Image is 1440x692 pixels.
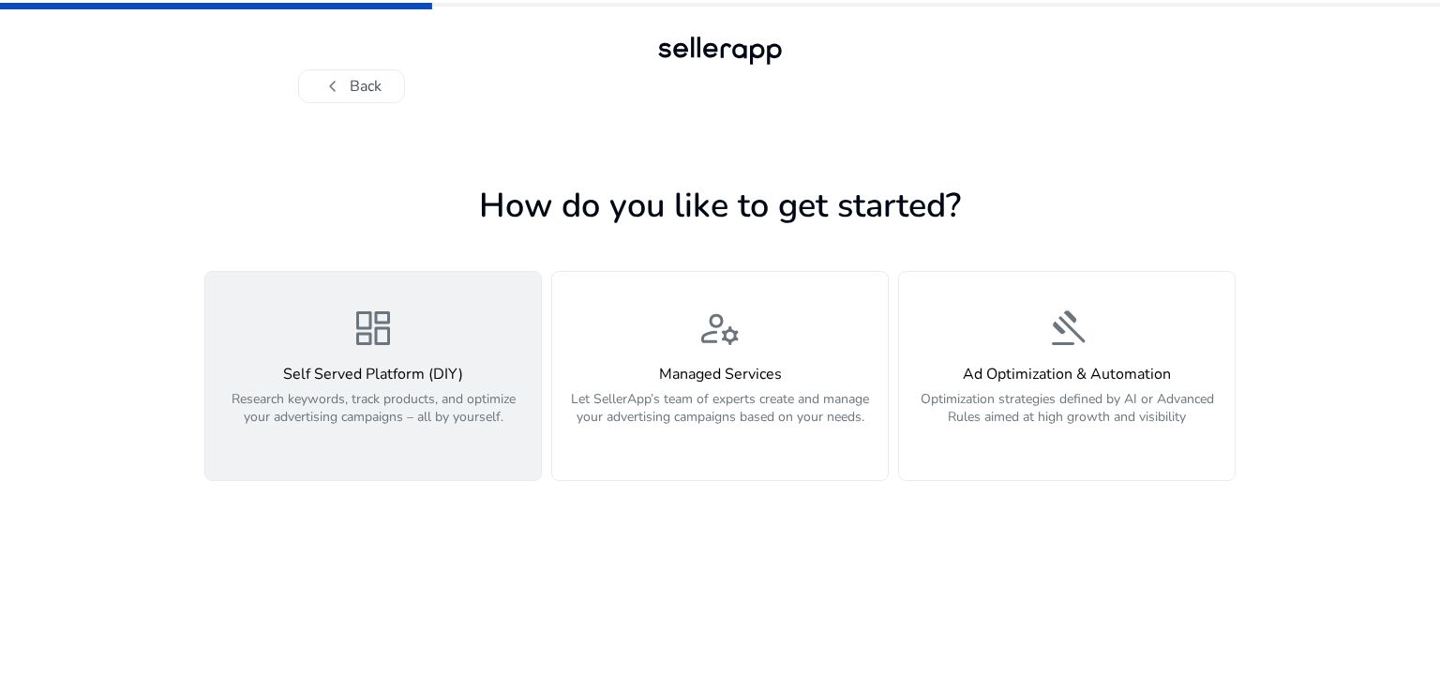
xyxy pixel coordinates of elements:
[910,366,1223,384] h4: Ad Optimization & Automation
[217,366,530,384] h4: Self Served Platform (DIY)
[563,390,877,446] p: Let SellerApp’s team of experts create and manage your advertising campaigns based on your needs.
[1044,306,1089,351] span: gavel
[551,271,889,481] button: manage_accountsManaged ServicesLet SellerApp’s team of experts create and manage your advertising...
[697,306,742,351] span: manage_accounts
[898,271,1236,481] button: gavelAd Optimization & AutomationOptimization strategies defined by AI or Advanced Rules aimed at...
[204,186,1236,226] h1: How do you like to get started?
[910,390,1223,446] p: Optimization strategies defined by AI or Advanced Rules aimed at high growth and visibility
[563,366,877,384] h4: Managed Services
[322,75,344,98] span: chevron_left
[217,390,530,446] p: Research keywords, track products, and optimize your advertising campaigns – all by yourself.
[351,306,396,351] span: dashboard
[298,69,405,103] button: chevron_leftBack
[204,271,542,481] button: dashboardSelf Served Platform (DIY)Research keywords, track products, and optimize your advertisi...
